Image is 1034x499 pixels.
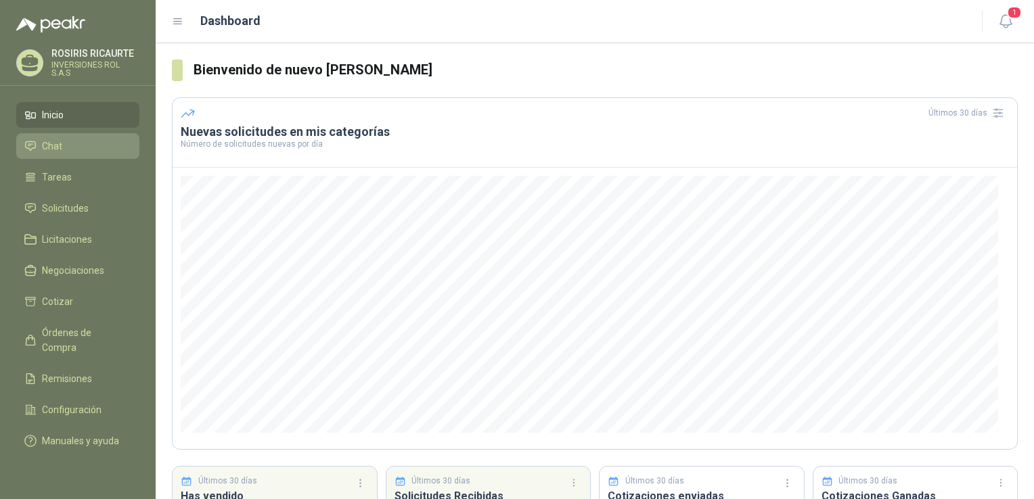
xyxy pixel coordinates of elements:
[16,102,139,128] a: Inicio
[198,475,257,488] p: Últimos 30 días
[16,289,139,314] a: Cotizar
[42,263,104,278] span: Negociaciones
[181,140,1009,148] p: Número de solicitudes nuevas por día
[16,133,139,159] a: Chat
[411,475,470,488] p: Últimos 30 días
[200,11,261,30] h1: Dashboard
[625,475,684,488] p: Últimos 30 días
[42,294,73,309] span: Cotizar
[993,9,1018,34] button: 1
[16,397,139,423] a: Configuración
[42,325,127,355] span: Órdenes de Compra
[928,102,1009,124] div: Últimos 30 días
[194,60,1018,80] h3: Bienvenido de nuevo [PERSON_NAME]
[16,227,139,252] a: Licitaciones
[42,232,92,247] span: Licitaciones
[16,428,139,454] a: Manuales y ayuda
[42,371,92,386] span: Remisiones
[16,16,85,32] img: Logo peakr
[42,402,102,417] span: Configuración
[1007,6,1022,19] span: 1
[42,108,64,122] span: Inicio
[838,475,897,488] p: Últimos 30 días
[42,433,119,448] span: Manuales y ayuda
[16,366,139,391] a: Remisiones
[42,139,62,153] span: Chat
[16,258,139,283] a: Negociaciones
[51,49,139,58] p: ROSIRIS RICAURTE
[16,164,139,190] a: Tareas
[16,195,139,221] a: Solicitudes
[51,61,139,77] p: INVERSIONES ROL S.A.S
[16,320,139,360] a: Órdenes de Compra
[181,124,1009,140] h3: Nuevas solicitudes en mis categorías
[42,170,72,185] span: Tareas
[42,201,89,216] span: Solicitudes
